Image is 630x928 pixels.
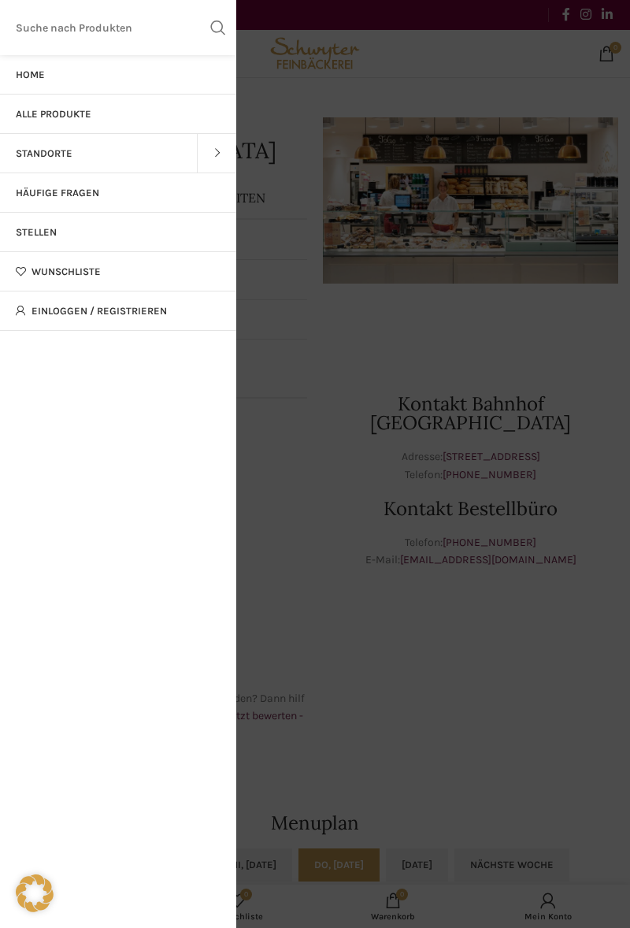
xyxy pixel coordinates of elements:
span: Standorte [16,147,72,160]
span: Häufige Fragen [16,187,99,199]
span: Alle Produkte [16,108,91,121]
span: Home [16,69,45,81]
span: Stellen [16,226,57,239]
span: Wunschliste [31,265,101,278]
